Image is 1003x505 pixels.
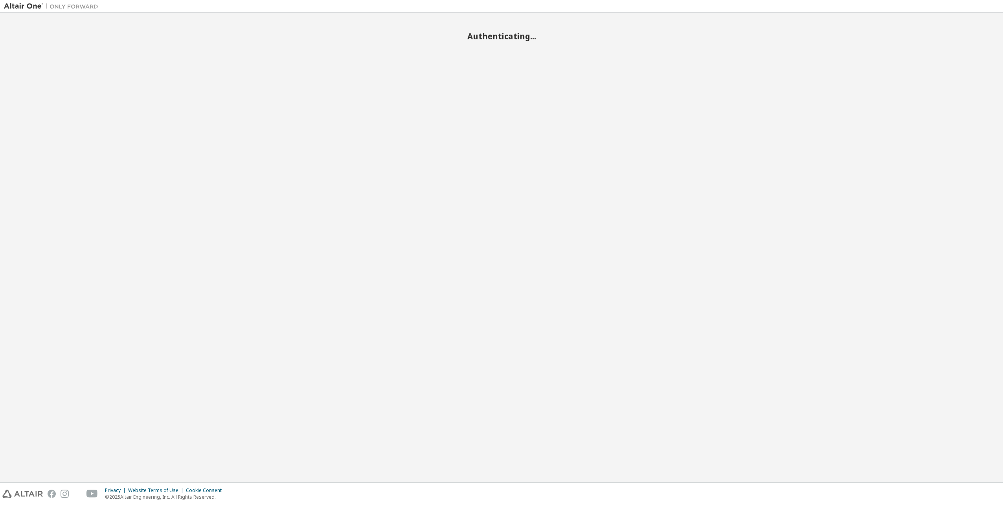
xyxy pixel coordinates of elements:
div: Cookie Consent [186,487,226,494]
p: © 2025 Altair Engineering, Inc. All Rights Reserved. [105,494,226,500]
img: instagram.svg [61,490,69,498]
img: Altair One [4,2,102,10]
div: Privacy [105,487,128,494]
img: altair_logo.svg [2,490,43,498]
img: youtube.svg [86,490,98,498]
h2: Authenticating... [4,31,999,41]
div: Website Terms of Use [128,487,186,494]
img: facebook.svg [48,490,56,498]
